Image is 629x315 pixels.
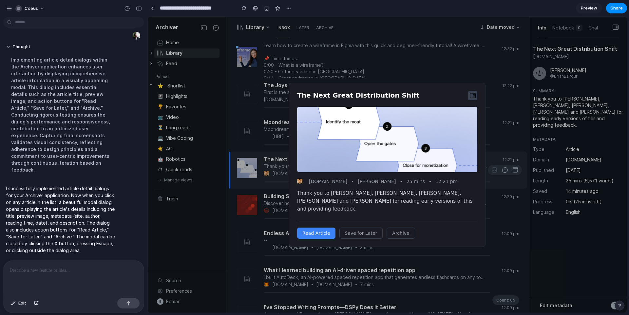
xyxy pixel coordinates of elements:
[210,162,248,167] span: [PERSON_NAME]
[25,5,38,12] span: coeus
[239,211,267,222] button: Archive
[203,162,206,167] span: •
[259,162,277,167] span: 25 mins
[8,298,29,308] button: Edit
[18,300,26,306] span: Edit
[6,52,115,177] div: Implementing article detail dialogs within the Archiver application enhances user interaction by ...
[581,5,597,11] span: Preview
[13,3,48,14] button: coeus
[149,173,330,196] div: Thank you to [PERSON_NAME], [PERSON_NAME], [PERSON_NAME], [PERSON_NAME] and [PERSON_NAME] for rea...
[610,5,623,11] span: Share
[149,74,315,83] h2: The Next Great Distribution Shift
[149,211,188,222] button: Read Article
[576,3,602,13] a: Preview
[252,162,255,167] span: •
[192,211,235,222] button: Save for Later
[606,3,627,13] button: Share
[281,162,284,167] span: •
[161,162,200,167] span: [DOMAIN_NAME]
[288,162,310,167] span: 12:21 pm
[6,185,115,254] p: I successfully implemented article detail dialogs for your Archiver application. Now when you cli...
